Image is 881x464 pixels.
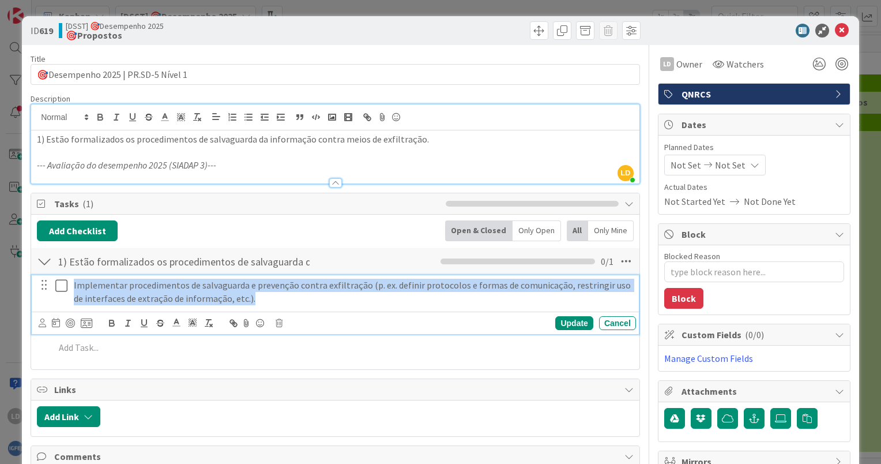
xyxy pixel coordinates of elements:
[660,57,674,71] div: LD
[66,21,164,31] span: [DSST] 🎯Desempenho 2025
[664,251,720,261] label: Blocked Reason
[664,194,725,208] span: Not Started Yet
[54,383,619,396] span: Links
[31,24,53,38] span: ID
[664,181,844,193] span: Actual Dates
[588,220,634,241] div: Only Mine
[31,93,70,104] span: Description
[82,198,93,209] span: ( 1 )
[39,25,53,36] b: 619
[54,197,440,211] span: Tasks
[567,220,588,241] div: All
[31,64,640,85] input: type card name here...
[37,406,100,427] button: Add Link
[682,227,829,241] span: Block
[745,329,764,340] span: ( 0/0 )
[744,194,796,208] span: Not Done Yet
[37,220,118,241] button: Add Checklist
[445,220,513,241] div: Open & Closed
[676,57,702,71] span: Owner
[618,165,634,181] span: LD
[726,57,764,71] span: Watchers
[601,255,613,268] span: 0 / 1
[671,158,701,172] span: Not Set
[66,31,164,40] b: 🎯Propostos
[54,450,619,463] span: Comments
[682,384,829,398] span: Attachments
[599,316,636,330] div: Cancel
[54,251,314,272] input: Add Checklist...
[555,316,593,330] div: Update
[31,54,46,64] label: Title
[664,141,844,154] span: Planned Dates
[682,328,829,342] span: Custom Fields
[513,220,561,241] div: Only Open
[664,288,703,309] button: Block
[682,87,829,101] span: QNRCS
[37,159,216,171] em: --- Avaliação do desempenho 2025 (SIADAP 3)---
[715,158,746,172] span: Not Set
[37,133,634,146] p: 1) Estão formalizados os procedimentos de salvaguarda da informação contra meios de exfiltração.
[664,353,753,364] a: Manage Custom Fields
[682,118,829,132] span: Dates
[74,279,631,305] p: Implementar procedimentos de salvaguarda e prevenção contra exfiltração (p. ex. definir protocolo...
